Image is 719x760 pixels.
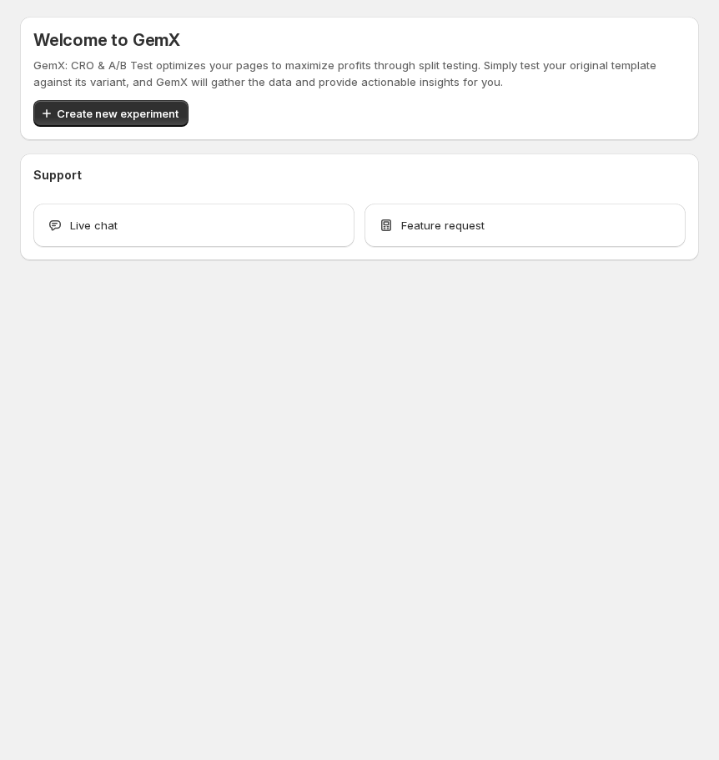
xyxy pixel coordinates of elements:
span: Create new experiment [57,105,178,122]
p: GemX: CRO & A/B Test optimizes your pages to maximize profits through split testing. Simply test ... [33,57,686,90]
span: Live chat [70,217,118,234]
span: Feature request [401,217,485,234]
h5: Welcome to GemX [33,30,686,50]
button: Create new experiment [33,100,189,127]
h3: Support [33,167,82,184]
